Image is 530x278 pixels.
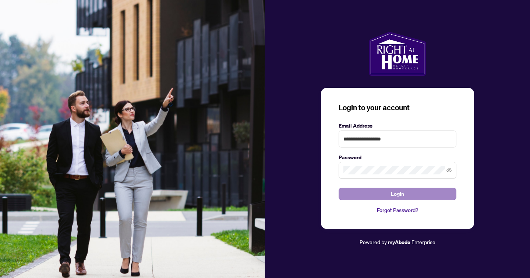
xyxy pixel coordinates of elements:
[339,206,456,214] a: Forgot Password?
[339,122,456,130] label: Email Address
[339,153,456,161] label: Password
[339,188,456,200] button: Login
[446,168,452,173] span: eye-invisible
[391,188,404,200] span: Login
[411,239,435,245] span: Enterprise
[369,32,426,76] img: ma-logo
[339,102,456,113] h3: Login to your account
[388,238,410,246] a: myAbode
[360,239,387,245] span: Powered by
